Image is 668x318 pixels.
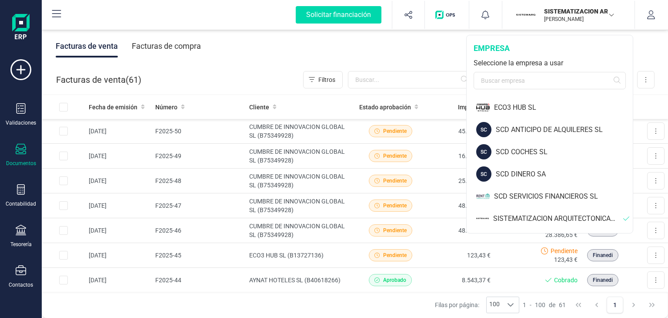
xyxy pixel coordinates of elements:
[6,160,36,167] div: Documentos
[435,10,458,19] img: Logo de OPS
[152,169,246,193] td: F2025-48
[85,119,152,144] td: [DATE]
[152,119,246,144] td: F2025-50
[425,243,494,268] td: 123,43 €
[59,176,68,185] div: Row Selected 6ce9f15e-d43d-4ec2-9626-8cf3ef02825c
[493,213,623,224] div: SISTEMATIZACION ARQUITECTONICA EN REFORMAS SL
[383,227,407,234] span: Pendiente
[476,100,490,115] img: EC
[59,201,68,210] div: Row Selected 63bc8302-d2b4-4057-9545-9f290bbae308
[296,6,381,24] div: Solicitar financiación
[625,297,642,313] button: Next Page
[152,243,246,268] td: F2025-45
[476,211,489,226] img: SI
[56,35,118,58] div: Facturas de venta
[588,297,605,313] button: Previous Page
[85,218,152,243] td: [DATE]
[383,202,407,210] span: Pendiente
[12,14,30,42] img: Logo Finanedi
[59,127,68,135] div: Row Selected c16d39d0-96c2-4ac2-8382-176ef1308ea4
[425,119,494,144] td: 45.152,30 €
[535,301,545,309] span: 100
[476,144,491,159] div: SC
[516,5,535,24] img: SI
[59,251,68,260] div: Row Selected 9ae6edac-501a-496f-ba89-ebd8b8f28f39
[246,144,356,169] td: CUMBRE DE INNOVACION GLOBAL SL (B75349928)
[425,193,494,218] td: 48.386,65 €
[474,42,626,54] div: empresa
[246,119,356,144] td: CUMBRE DE INNOVACION GLOBAL SL (B75349928)
[383,127,407,135] span: Pendiente
[544,16,614,23] p: [PERSON_NAME]
[435,297,519,313] div: Filas por página:
[544,7,614,16] p: SISTEMATIZACION ARQUITECTONICA EN REFORMAS SL
[348,71,473,88] input: Buscar...
[155,103,177,112] span: Número
[644,297,660,313] button: Last Page
[496,169,633,179] div: SCD DINERO SA
[549,301,555,309] span: de
[246,218,356,243] td: CUMBRE DE INNOVACION GLOBAL SL (B75349928)
[430,1,464,29] button: Logo de OPS
[523,301,526,309] span: 1
[551,247,578,255] span: Pendiente
[152,144,246,169] td: F2025-49
[607,297,623,313] button: Page 1
[513,1,624,29] button: SISISTEMATIZACION ARQUITECTONICA EN REFORMAS SL[PERSON_NAME]
[559,301,566,309] span: 61
[458,103,480,112] span: Importe
[545,230,578,239] span: 28.386,65 €
[303,71,343,88] button: Filtros
[85,268,152,293] td: [DATE]
[85,193,152,218] td: [DATE]
[59,152,68,160] div: Row Selected 18921260-bae4-4bd3-8cf1-9ff991ffd7b1
[554,255,578,264] span: 123,43 €
[425,268,494,293] td: 8.543,37 €
[246,193,356,218] td: CUMBRE DE INNOVACION GLOBAL SL (B75349928)
[425,144,494,169] td: 16.128,88 €
[383,177,407,185] span: Pendiente
[152,193,246,218] td: F2025-47
[474,58,626,68] div: Seleccione la empresa a usar
[593,251,613,259] span: Finanedi
[10,241,32,248] div: Tesorería
[494,102,633,113] div: ECO3 HUB SL
[383,152,407,160] span: Pendiente
[152,218,246,243] td: F2025-46
[554,276,578,284] span: Cobrado
[425,169,494,193] td: 25.806,21 €
[593,276,613,284] span: Finanedi
[249,103,269,112] span: Cliente
[359,103,411,112] span: Estado aprobación
[246,169,356,193] td: CUMBRE DE INNOVACION GLOBAL SL (B75349928)
[474,72,626,89] input: Buscar empresa
[496,125,633,135] div: SCD ANTICIPO DE ALQUILERES SL
[9,281,33,288] div: Contactos
[487,297,502,313] span: 100
[6,200,36,207] div: Contabilidad
[383,251,407,259] span: Pendiente
[523,301,566,309] div: -
[89,103,137,112] span: Fecha de emisión
[246,243,356,268] td: ECO3 HUB SL (B13727136)
[129,74,138,86] span: 61
[494,191,633,202] div: SCD SERVICIOS FINANCIEROS SL
[85,144,152,169] td: [DATE]
[59,103,68,112] div: All items unselected
[6,119,36,126] div: Validaciones
[152,268,246,293] td: F2025-44
[246,268,356,293] td: AYNAT HOTELES SL (B40618266)
[476,166,491,182] div: SC
[476,189,490,204] img: SC
[85,243,152,268] td: [DATE]
[318,75,335,84] span: Filtros
[56,71,141,88] div: Facturas de venta ( )
[425,218,494,243] td: 48.386,65 €
[59,276,68,284] div: Row Selected 8ed2bbc9-d6d5-4383-b603-7d468de67dc7
[570,297,587,313] button: First Page
[383,276,406,284] span: Aprobado
[85,169,152,193] td: [DATE]
[59,226,68,235] div: Row Selected 3088ea6a-876f-4b9b-9543-cb821d61b4f5
[285,1,392,29] button: Solicitar financiación
[132,35,201,58] div: Facturas de compra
